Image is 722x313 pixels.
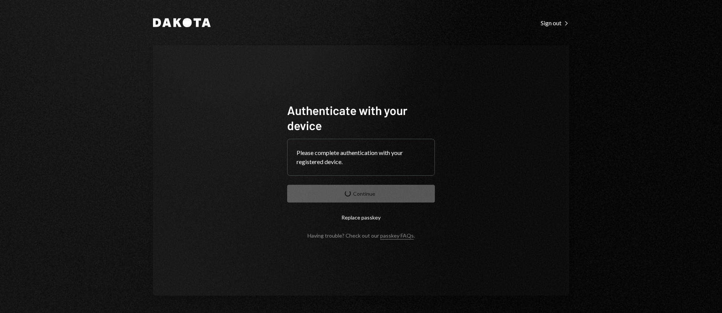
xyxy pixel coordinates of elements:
[541,19,569,27] div: Sign out
[380,232,414,239] a: passkey FAQs
[541,18,569,27] a: Sign out
[287,103,435,133] h1: Authenticate with your device
[297,148,425,166] div: Please complete authentication with your registered device.
[307,232,415,239] div: Having trouble? Check out our .
[287,209,435,226] button: Replace passkey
